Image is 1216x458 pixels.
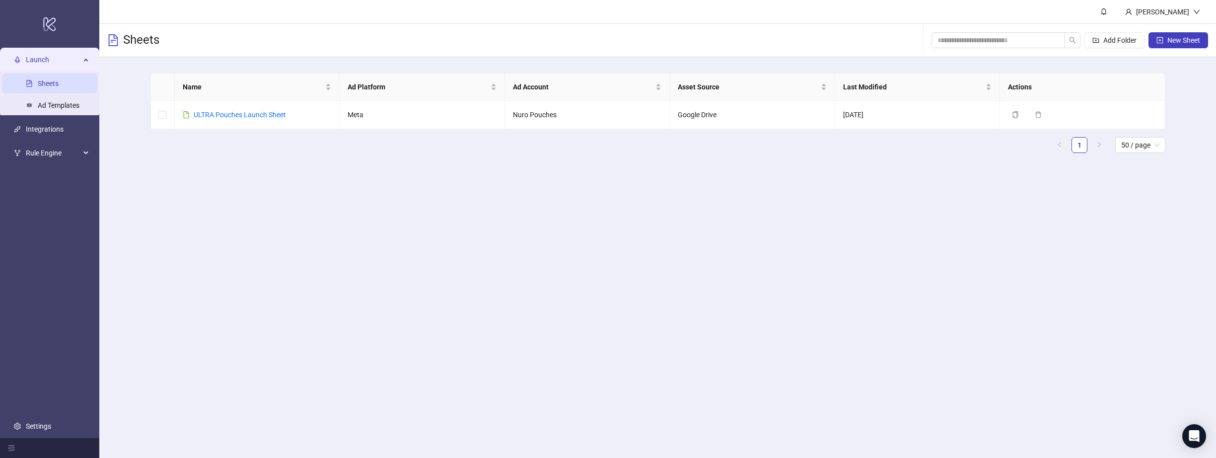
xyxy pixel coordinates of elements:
[1148,32,1208,48] button: New Sheet
[513,81,654,92] span: Ad Account
[1182,424,1206,448] div: Open Intercom Messenger
[1091,137,1107,153] li: Next Page
[107,34,119,46] span: file-text
[38,79,59,87] a: Sheets
[1103,36,1137,44] span: Add Folder
[1132,6,1193,17] div: [PERSON_NAME]
[1035,111,1042,118] span: delete
[1057,142,1063,148] span: left
[1000,74,1165,101] th: Actions
[835,101,1001,129] td: [DATE]
[26,422,51,430] a: Settings
[835,74,1001,101] th: Last Modified
[670,74,835,101] th: Asset Source
[1069,37,1076,44] span: search
[1121,138,1159,153] span: 50 / page
[14,56,21,63] span: rocket
[1156,37,1163,44] span: plus-square
[183,111,190,118] span: file
[1052,137,1068,153] li: Previous Page
[1100,8,1107,15] span: bell
[1084,32,1144,48] button: Add Folder
[678,81,819,92] span: Asset Source
[1092,37,1099,44] span: folder-add
[1096,142,1102,148] span: right
[123,32,159,48] h3: Sheets
[340,101,505,129] td: Meta
[340,74,505,101] th: Ad Platform
[194,111,286,119] a: ULTRA Pouches Launch Sheet
[505,74,670,101] th: Ad Account
[505,101,670,129] td: Nuro Pouches
[175,74,340,101] th: Name
[1052,137,1068,153] button: left
[1072,137,1087,153] li: 1
[26,125,64,133] a: Integrations
[26,50,80,70] span: Launch
[1115,137,1165,153] div: Page Size
[38,101,79,109] a: Ad Templates
[183,81,324,92] span: Name
[348,81,489,92] span: Ad Platform
[26,143,80,163] span: Rule Engine
[1072,138,1087,153] a: 1
[14,150,21,156] span: fork
[1012,111,1019,118] span: copy
[1125,8,1132,15] span: user
[1091,137,1107,153] button: right
[8,445,15,452] span: menu-fold
[1193,8,1200,15] span: down
[1167,36,1200,44] span: New Sheet
[670,101,835,129] td: Google Drive
[843,81,984,92] span: Last Modified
